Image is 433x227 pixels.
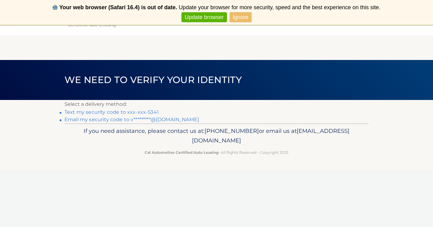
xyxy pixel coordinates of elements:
[205,127,259,134] span: [PHONE_NUMBER]
[64,109,159,115] a: Text my security code to xxx-xxx-5341
[59,4,177,10] b: Your web browser (Safari 16.4) is out of date.
[230,12,252,22] a: Ignore
[145,150,218,155] strong: Cal Automotive Certified Auto Leasing
[68,149,365,156] p: - All Rights Reserved - Copyright 2025
[181,12,227,22] a: Update browser
[68,126,365,146] p: If you need assistance, please contact us at: or email us at
[64,117,199,122] a: Email my security code to v*********@[DOMAIN_NAME]
[64,74,242,86] span: We need to verify your identity
[64,100,369,109] p: Select a delivery method:
[179,4,380,10] span: Update your browser for more security, speed and the best experience on this site.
